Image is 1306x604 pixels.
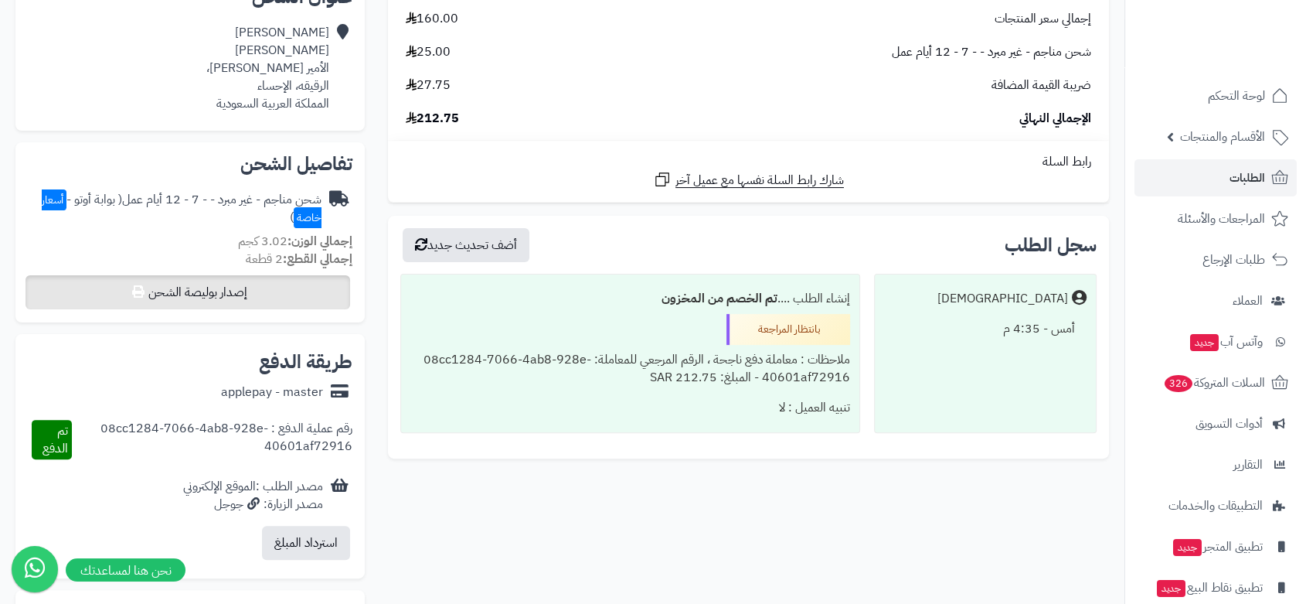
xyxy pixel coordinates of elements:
div: مصدر الزيارة: جوجل [183,496,323,514]
a: العملاء [1134,282,1297,319]
span: التطبيقات والخدمات [1168,495,1263,517]
div: applepay - master [221,384,323,401]
a: أدوات التسويق [1134,405,1297,442]
span: جديد [1157,580,1185,597]
a: المراجعات والأسئلة [1134,200,1297,237]
span: طلبات الإرجاع [1202,249,1265,271]
span: شحن مناجم - غير مبرد - - 7 - 12 أيام عمل [892,43,1091,61]
span: وآتس آب [1189,331,1263,353]
span: 326 [1165,375,1192,392]
span: أدوات التسويق [1195,413,1263,435]
a: التطبيقات والخدمات [1134,487,1297,524]
strong: إجمالي القطع: [283,250,352,268]
span: الطلبات [1229,167,1265,189]
span: 212.75 [406,110,459,128]
a: شارك رابط السلة نفسها مع عميل آخر [653,170,844,189]
a: طلبات الإرجاع [1134,241,1297,278]
button: استرداد المبلغ [262,526,350,560]
small: 3.02 كجم [238,232,352,251]
img: logo-2.png [1201,43,1291,76]
button: إصدار بوليصة الشحن [26,275,350,309]
span: السلات المتروكة [1163,372,1265,394]
div: شحن مناجم - غير مبرد - - 7 - 12 أيام عمل [28,191,321,227]
a: لوحة التحكم [1134,77,1297,114]
div: تنبيه العميل : لا [410,393,850,423]
a: وآتس آبجديد [1134,323,1297,360]
span: جديد [1190,334,1219,351]
span: ( بوابة أوتو - ) [42,190,321,227]
a: الطلبات [1134,159,1297,196]
span: جديد [1173,539,1202,556]
a: تطبيق المتجرجديد [1134,528,1297,565]
a: السلات المتروكة326 [1134,364,1297,401]
div: بانتظار المراجعة [726,314,850,345]
span: ضريبة القيمة المضافة [991,77,1091,94]
span: تطبيق نقاط البيع [1155,577,1263,599]
strong: إجمالي الوزن: [287,232,352,251]
span: أسعار خاصة [42,189,321,228]
div: رابط السلة [394,153,1103,171]
span: 160.00 [406,10,458,28]
div: إنشاء الطلب .... [410,284,850,314]
h3: سجل الطلب [1005,236,1097,254]
span: تطبيق المتجر [1172,536,1263,558]
h2: تفاصيل الشحن [28,155,352,173]
span: 27.75 [406,77,451,94]
span: إجمالي سعر المنتجات [995,10,1091,28]
b: تم الخصم من المخزون [662,289,777,308]
small: 2 قطعة [246,250,352,268]
span: الإجمالي النهائي [1019,110,1091,128]
div: أمس - 4:35 م [884,314,1087,344]
button: أضف تحديث جديد [403,228,529,262]
div: ملاحظات : معاملة دفع ناجحة ، الرقم المرجعي للمعاملة: 08cc1284-7066-4ab8-928e-40601af72916 - المبل... [410,345,850,393]
a: التقارير [1134,446,1297,483]
span: شارك رابط السلة نفسها مع عميل آخر [675,172,844,189]
div: [PERSON_NAME] [PERSON_NAME] الأمير [PERSON_NAME]، الرقيقه، الإحساء المملكة العربية السعودية [206,24,329,112]
div: مصدر الطلب :الموقع الإلكتروني [183,478,323,514]
span: المراجعات والأسئلة [1178,208,1265,230]
span: تم الدفع [43,421,68,458]
span: التقارير [1233,454,1263,476]
span: الأقسام والمنتجات [1180,126,1265,148]
div: رقم عملية الدفع : 08cc1284-7066-4ab8-928e-40601af72916 [72,420,352,460]
span: 25.00 [406,43,451,61]
h2: طريقة الدفع [259,353,352,371]
span: العملاء [1233,290,1263,312]
div: [DEMOGRAPHIC_DATA] [937,290,1068,308]
span: لوحة التحكم [1208,85,1265,107]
